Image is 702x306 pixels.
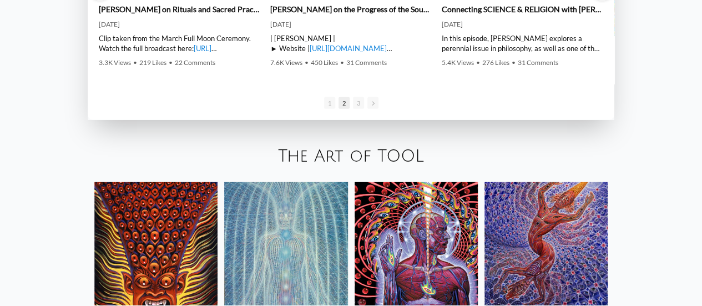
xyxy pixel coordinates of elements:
span: • [133,58,137,67]
span: 276 Likes [482,58,509,67]
a: [PERSON_NAME] on the Progress of the Soul Gallery [270,4,431,14]
span: Go to next slide [367,97,378,109]
div: [DATE] [270,20,431,29]
span: Go to slide 2 [339,97,350,109]
div: Clip taken from the March Full Moon Ceremony. Watch the full broadcast here: | [PERSON_NAME] | ► ... [99,33,259,53]
span: 31 Comments [518,58,558,67]
span: 5.4K Views [442,58,474,67]
span: • [340,58,344,67]
a: [URL][DOMAIN_NAME] [310,44,387,53]
a: [URL][DOMAIN_NAME] [99,44,216,63]
div: | [PERSON_NAME] | ► Website | ► Instagram | ► Facebook | | Chapel of Sacred Mirrors | ► Website |... [270,33,431,53]
span: Go to slide 1 [324,97,335,109]
span: 7.6K Views [270,58,302,67]
span: • [305,58,309,67]
span: Go to slide 3 [353,97,364,109]
span: 22 Comments [175,58,215,67]
div: [DATE] [442,20,602,29]
div: [DATE] [99,20,259,29]
span: 450 Likes [311,58,338,67]
span: • [476,58,480,67]
span: • [169,58,173,67]
span: 3.3K Views [99,58,131,67]
span: 31 Comments [346,58,387,67]
a: The Art of TOOL [278,147,424,165]
div: In this episode, [PERSON_NAME] explores a perennial issue in philosophy, as well as one of the co... [442,33,602,53]
a: Connecting SCIENCE & RELIGION with [PERSON_NAME] [442,4,602,14]
span: 219 Likes [139,58,166,67]
span: • [512,58,516,67]
a: [PERSON_NAME] on Rituals and Sacred Practices [99,4,259,14]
